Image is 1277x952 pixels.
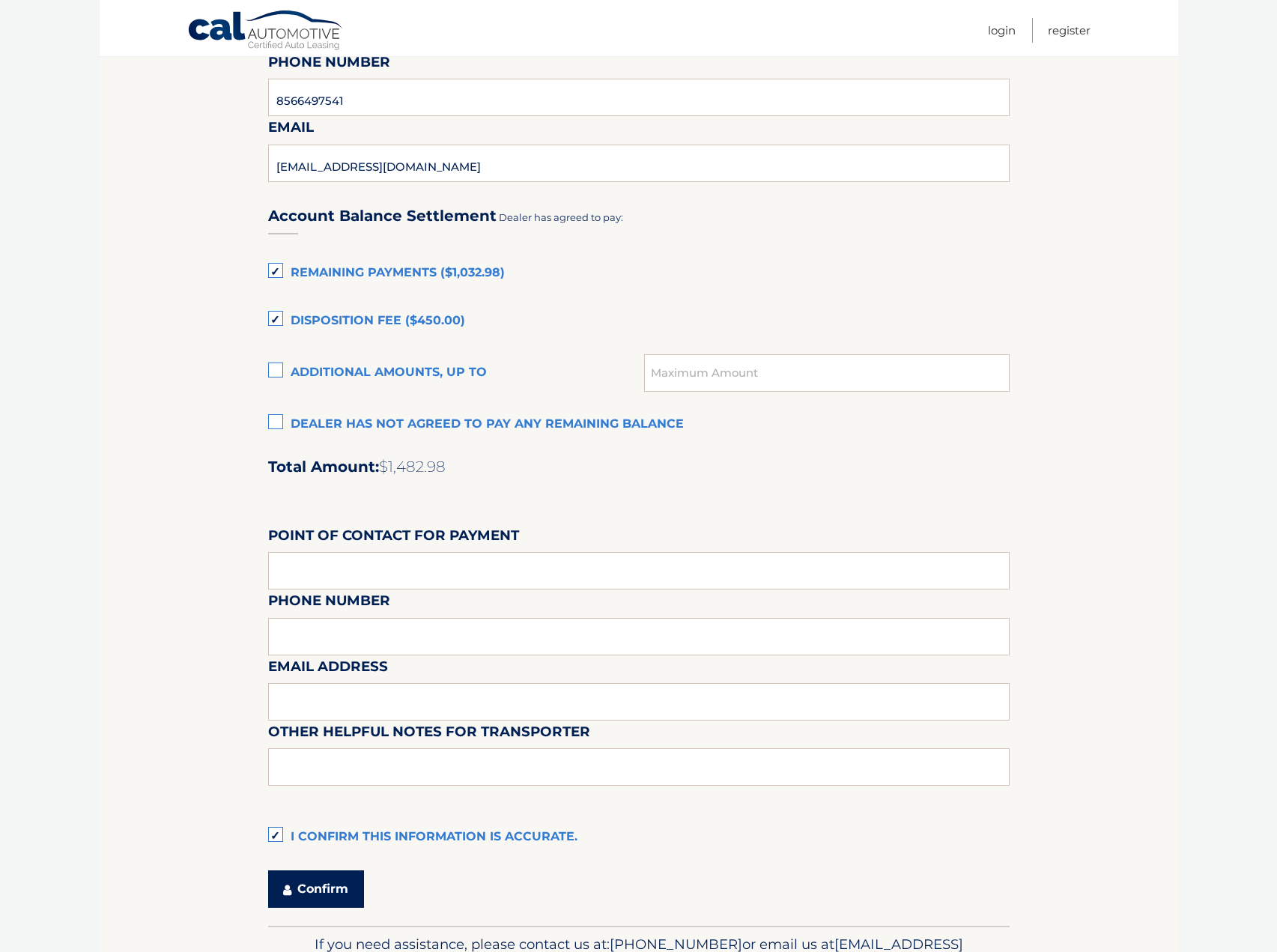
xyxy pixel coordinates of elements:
label: Remaining Payments ($1,032.98) [268,258,1010,288]
input: Maximum Amount [644,354,1009,392]
span: Dealer has agreed to pay: [499,211,623,223]
label: I confirm this information is accurate. [268,822,1010,852]
button: Confirm [268,870,364,908]
h2: Total Amount: [268,458,1010,476]
label: Disposition Fee ($450.00) [268,306,1010,336]
a: Register [1048,18,1091,43]
label: Other helpful notes for transporter [268,721,590,748]
label: Phone Number [268,51,390,79]
label: Additional amounts, up to [268,358,645,388]
label: Point of Contact for Payment [268,524,519,552]
h3: Account Balance Settlement [268,207,497,225]
span: $1,482.98 [379,458,446,476]
a: Cal Automotive [187,10,345,53]
label: Email [268,116,314,144]
a: Login [988,18,1016,43]
label: Email Address [268,655,388,683]
label: Dealer has not agreed to pay any remaining balance [268,410,1010,440]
